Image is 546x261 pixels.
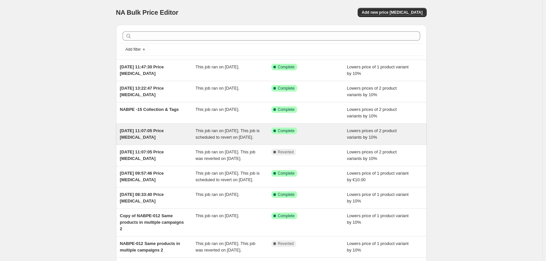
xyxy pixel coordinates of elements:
button: Add filter [123,45,149,53]
span: Complete [278,64,295,70]
span: This job ran on [DATE]. [196,107,239,112]
span: [DATE] 11:07:05 Price [MEDICAL_DATA] [120,128,164,140]
span: NABPE -15 Collection & Tags [120,107,179,112]
span: Complete [278,171,295,176]
span: This job ran on [DATE]. [196,86,239,91]
span: Copy of NABPE-012 Same products in multiple campaigns 2 [120,213,184,231]
span: [DATE] 11:07:05 Price [MEDICAL_DATA] [120,149,164,161]
span: Lowers prices of 2 product variants by 10% [347,128,397,140]
span: Lowers prices of 2 product variants by 10% [347,107,397,118]
span: This job ran on [DATE]. This job was reverted on [DATE]. [196,241,255,252]
span: [DATE] 08:33:40 Price [MEDICAL_DATA] [120,192,164,203]
span: Reverted [278,241,294,246]
span: Add filter [126,47,141,52]
span: Complete [278,192,295,197]
button: Add new price [MEDICAL_DATA] [358,8,426,17]
span: Lowers price of 1 product variant by 10% [347,64,409,76]
span: NA Bulk Price Editor [116,9,179,16]
span: NABPE-012 Same products in multiple campaigns 2 [120,241,180,252]
span: This job ran on [DATE]. [196,192,239,197]
span: This job ran on [DATE]. This job is scheduled to revert on [DATE]. [196,128,260,140]
span: Lowers price of 1 product variant by 10% [347,213,409,225]
span: Complete [278,107,295,112]
span: Complete [278,128,295,133]
span: This job ran on [DATE]. [196,213,239,218]
span: Lowers price of 1 product variant by 10% [347,241,409,252]
span: Add new price [MEDICAL_DATA] [362,10,422,15]
span: This job ran on [DATE]. This job is scheduled to revert on [DATE]. [196,171,260,182]
span: Complete [278,86,295,91]
span: Lowers price of 1 product variant by 10% [347,192,409,203]
span: Complete [278,213,295,218]
span: This job ran on [DATE]. This job was reverted on [DATE]. [196,149,255,161]
span: Lowers prices of 2 product variants by 10% [347,86,397,97]
span: Lowers price of 1 product variant by €10.00 [347,171,409,182]
span: [DATE] 13:22:47 Price [MEDICAL_DATA] [120,86,164,97]
span: Reverted [278,149,294,155]
span: [DATE] 11:47:30 Price [MEDICAL_DATA] [120,64,164,76]
span: This job ran on [DATE]. [196,64,239,69]
span: [DATE] 09:57:46 Price [MEDICAL_DATA] [120,171,164,182]
span: Lowers prices of 2 product variants by 10% [347,149,397,161]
